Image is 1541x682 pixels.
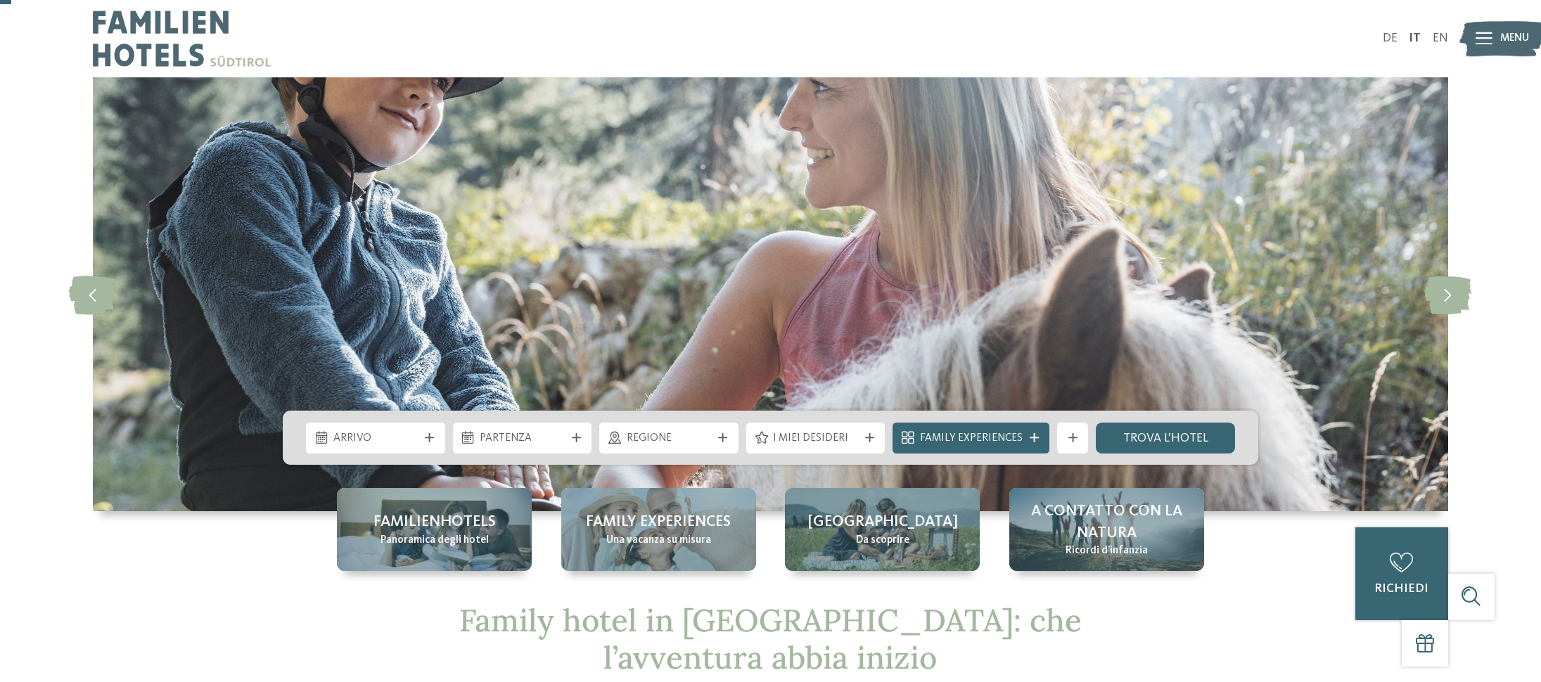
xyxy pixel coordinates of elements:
span: Family Experiences [920,431,1023,446]
span: Da scoprire [856,533,909,548]
a: Family hotel in Trentino Alto Adige: la vacanza ideale per grandi e piccini Familienhotels Panora... [337,488,532,571]
span: Ricordi d’infanzia [1066,543,1148,559]
a: EN [1433,32,1448,44]
span: Family experiences [586,511,731,533]
img: Family hotel in Trentino Alto Adige: la vacanza ideale per grandi e piccini [93,77,1448,511]
span: Menu [1500,31,1529,46]
span: I miei desideri [773,431,858,446]
span: [GEOGRAPHIC_DATA] [807,511,958,533]
a: Family hotel in Trentino Alto Adige: la vacanza ideale per grandi e piccini Family experiences Un... [561,488,756,571]
a: trova l’hotel [1096,423,1235,453]
a: Family hotel in Trentino Alto Adige: la vacanza ideale per grandi e piccini [GEOGRAPHIC_DATA] Da ... [785,488,980,571]
span: richiedi [1374,583,1428,595]
span: Panoramica degli hotel [381,533,489,548]
a: Family hotel in Trentino Alto Adige: la vacanza ideale per grandi e piccini A contatto con la nat... [1009,488,1204,571]
span: Familienhotels [373,511,496,533]
a: DE [1383,32,1398,44]
span: Family hotel in [GEOGRAPHIC_DATA]: che l’avventura abbia inizio [459,600,1082,677]
span: Una vacanza su misura [606,533,711,548]
a: richiedi [1355,527,1448,620]
span: A contatto con la natura [1025,501,1189,544]
span: Regione [627,431,712,446]
a: IT [1409,32,1421,44]
span: Partenza [480,431,565,446]
span: Arrivo [333,431,418,446]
